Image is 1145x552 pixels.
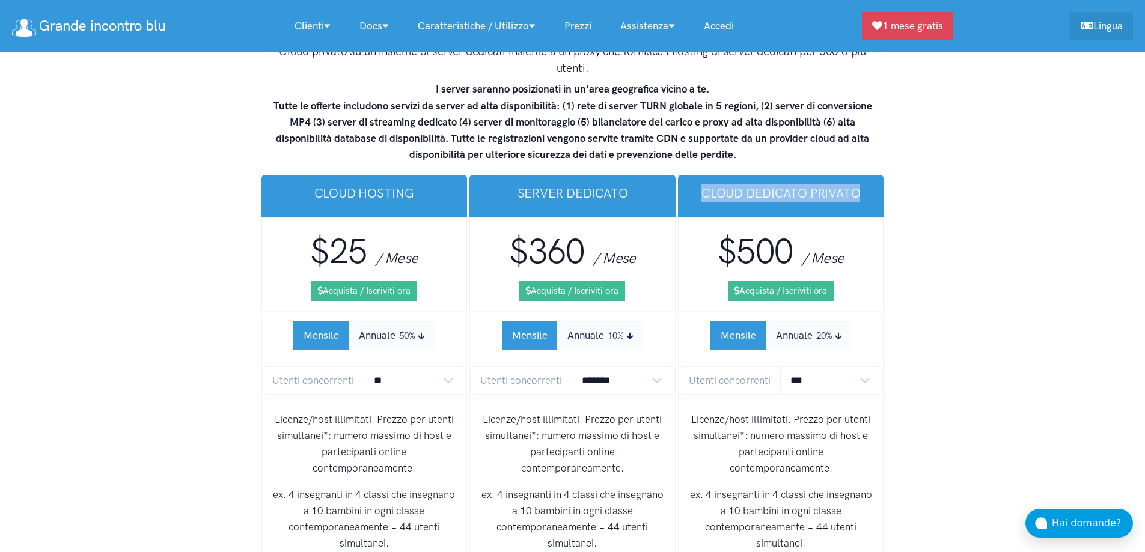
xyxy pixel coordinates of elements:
[502,321,558,350] button: Mensile
[403,13,550,39] a: Caratteristiche / Utilizzo
[710,321,766,350] button: Mensile
[519,281,625,301] a: Acquista / Iscriviti ora
[606,13,689,39] a: Assistenza
[718,231,793,272] span: $500
[710,321,852,350] div: Subscription Period
[766,321,852,350] button: Annuale-20%
[862,12,953,40] a: 1 mese gratis
[689,13,748,39] a: Accedi
[479,184,666,202] h3: Server Dedicato
[280,13,345,39] a: Clienti
[345,13,403,39] a: Docs
[349,321,435,350] button: Annuale-50%
[293,321,349,350] button: Mensile
[272,487,457,552] p: ex. 4 insegnanti in 4 classi che insegnano a 10 bambini in ogni classe contemporaneamente = 44 ut...
[813,330,832,341] small: -20%
[271,184,458,202] h3: cloud hosting
[728,281,834,301] a: Acquista / Iscriviti ora
[1052,515,1133,531] div: Hai domande?
[557,321,643,350] button: Annuale-10%
[470,366,572,395] span: Utenti concorrenti
[12,19,36,37] img: logo
[272,411,457,477] p: Licenze/host illimitati. Prezzo per utenti simultanei*: numero massimo di host e partecipanti onl...
[480,411,665,477] p: Licenze/host illimitati. Prezzo per utenti simultanei*: numero massimo di host e partecipanti onl...
[593,249,636,267] span: / Mese
[12,13,166,39] a: Grande incontro blu
[688,411,874,477] p: Licenze/host illimitati. Prezzo per utenti simultanei*: numero massimo di host e partecipanti onl...
[376,249,418,267] span: / Mese
[311,281,417,301] a: Acquista / Iscriviti ora
[273,83,872,160] strong: I server saranno posizionati in un'area geografica vicino a te. Tutte le offerte includono serviz...
[310,231,367,272] span: $25
[293,321,435,350] div: Subscription Period
[1070,12,1133,40] a: Lingua
[679,366,781,395] span: Utenti concorrenti
[502,321,643,350] div: Subscription Period
[262,366,364,395] span: Utenti concorrenti
[509,231,585,272] span: $360
[1025,509,1133,538] button: Hai domande?
[688,184,875,202] h3: Cloud dedicato privato
[480,487,665,552] p: ex. 4 insegnanti in 4 classi che insegnano a 10 bambini in ogni classe contemporaneamente = 44 ut...
[395,330,415,341] small: -50%
[604,330,624,341] small: -10%
[688,487,874,552] p: ex. 4 insegnanti in 4 classi che insegnano a 10 bambini in ogni classe contemporaneamente = 44 ut...
[550,13,606,39] a: Prezzi
[802,249,844,267] span: / Mese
